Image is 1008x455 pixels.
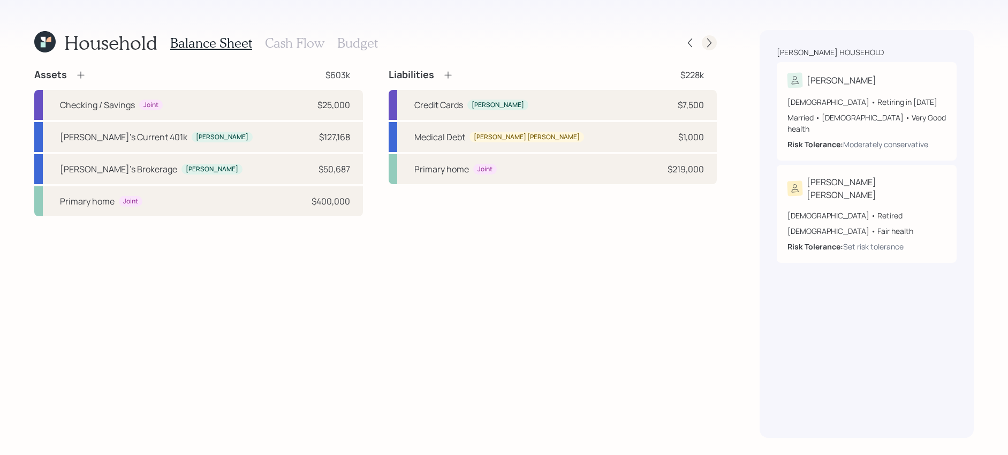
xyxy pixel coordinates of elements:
[60,163,177,176] div: [PERSON_NAME]'s Brokerage
[60,131,187,143] div: [PERSON_NAME]'s Current 401k
[60,98,135,111] div: Checking / Savings
[170,35,252,51] h3: Balance Sheet
[843,139,928,150] div: Moderately conservative
[787,225,946,237] div: [DEMOGRAPHIC_DATA] • Fair health
[186,165,238,174] div: [PERSON_NAME]
[319,131,350,143] div: $127,168
[337,35,378,51] h3: Budget
[60,195,115,208] div: Primary home
[678,98,704,111] div: $7,500
[317,98,350,111] div: $25,000
[414,131,465,143] div: Medical Debt
[787,96,946,108] div: [DEMOGRAPHIC_DATA] • Retiring in [DATE]
[787,139,843,149] b: Risk Tolerance:
[265,35,324,51] h3: Cash Flow
[414,98,463,111] div: Credit Cards
[389,69,434,81] h4: Liabilities
[472,101,524,110] div: [PERSON_NAME]
[777,47,884,58] div: [PERSON_NAME] household
[478,165,492,174] div: Joint
[668,163,704,176] div: $219,000
[787,112,946,134] div: Married • [DEMOGRAPHIC_DATA] • Very Good health
[319,163,350,176] div: $50,687
[843,241,904,252] div: Set risk tolerance
[680,69,704,81] div: $228k
[64,31,157,54] h1: Household
[312,195,350,208] div: $400,000
[807,176,946,201] div: [PERSON_NAME] [PERSON_NAME]
[34,69,67,81] h4: Assets
[325,69,350,81] div: $603k
[414,163,469,176] div: Primary home
[123,197,138,206] div: Joint
[787,210,946,221] div: [DEMOGRAPHIC_DATA] • Retired
[807,74,876,87] div: [PERSON_NAME]
[678,131,704,143] div: $1,000
[787,241,843,252] b: Risk Tolerance:
[196,133,248,142] div: [PERSON_NAME]
[474,133,580,142] div: [PERSON_NAME] [PERSON_NAME]
[143,101,158,110] div: Joint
